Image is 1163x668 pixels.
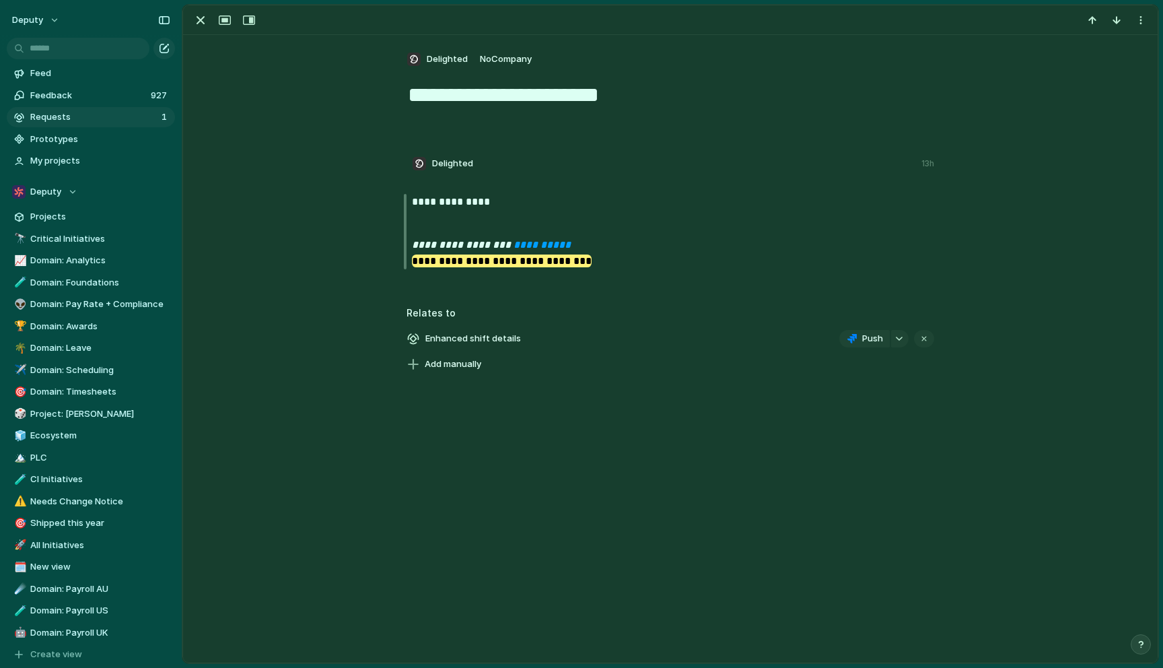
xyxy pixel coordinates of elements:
[12,298,26,311] button: 👽
[7,644,175,665] button: Create view
[7,182,175,202] button: Deputy
[421,329,525,348] span: Enhanced shift details
[7,229,175,249] a: 🔭Critical Initiatives
[7,107,175,127] a: Requests1
[14,341,24,356] div: 🌴
[6,9,67,31] button: deputy
[12,232,26,246] button: 🔭
[14,297,24,312] div: 👽
[30,320,170,333] span: Domain: Awards
[30,154,170,168] span: My projects
[14,625,24,640] div: 🤖
[7,250,175,271] a: 📈Domain: Analytics
[30,604,170,617] span: Domain: Payroll US
[14,362,24,378] div: ✈️
[425,358,481,371] span: Add manually
[14,253,24,269] div: 📈
[30,648,82,661] span: Create view
[30,539,170,552] span: All Initiatives
[7,513,175,533] a: 🎯Shipped this year
[30,385,170,399] span: Domain: Timesheets
[14,581,24,597] div: ☄️
[7,294,175,314] a: 👽Domain: Pay Rate + Compliance
[7,207,175,227] a: Projects
[7,469,175,490] a: 🧪CI Initiatives
[7,623,175,643] a: 🤖Domain: Payroll UK
[7,129,175,149] a: Prototypes
[7,492,175,512] a: ⚠️Needs Change Notice
[12,407,26,421] button: 🎲
[14,516,24,531] div: 🎯
[12,451,26,465] button: 🏔️
[14,450,24,465] div: 🏔️
[7,360,175,380] div: ✈️Domain: Scheduling
[407,306,934,320] h3: Relates to
[7,579,175,599] a: ☄️Domain: Payroll AU
[30,67,170,80] span: Feed
[14,494,24,509] div: ⚠️
[12,364,26,377] button: ✈️
[30,582,170,596] span: Domain: Payroll AU
[432,157,473,170] span: Delighted
[30,451,170,465] span: PLC
[12,320,26,333] button: 🏆
[7,316,175,337] a: 🏆Domain: Awards
[7,426,175,446] a: 🧊Ecosystem
[30,341,170,355] span: Domain: Leave
[12,626,26,640] button: 🤖
[14,406,24,422] div: 🎲
[7,601,175,621] a: 🧪Domain: Payroll US
[30,185,61,199] span: Deputy
[402,355,487,374] button: Add manually
[30,210,170,224] span: Projects
[14,560,24,575] div: 🗓️
[7,404,175,424] a: 🎲Project: [PERSON_NAME]
[12,429,26,442] button: 🧊
[12,341,26,355] button: 🌴
[30,254,170,267] span: Domain: Analytics
[839,330,890,347] button: Push
[7,448,175,468] a: 🏔️PLC
[921,158,934,170] div: 13h
[7,273,175,293] a: 🧪Domain: Foundations
[162,110,170,124] span: 1
[477,48,535,70] button: NoCompany
[30,560,170,574] span: New view
[12,254,26,267] button: 📈
[30,473,170,486] span: CI Initiatives
[30,364,170,377] span: Domain: Scheduling
[7,535,175,556] a: 🚀All Initiatives
[14,472,24,488] div: 🧪
[427,53,468,66] span: Delighted
[14,537,24,553] div: 🚀
[7,63,175,83] a: Feed
[14,319,24,334] div: 🏆
[7,557,175,577] a: 🗓️New view
[403,48,471,70] button: Delighted
[7,338,175,358] a: 🌴Domain: Leave
[30,407,170,421] span: Project: [PERSON_NAME]
[12,604,26,617] button: 🧪
[12,276,26,290] button: 🧪
[7,382,175,402] a: 🎯Domain: Timesheets
[7,86,175,106] a: Feedback927
[12,516,26,530] button: 🎯
[12,385,26,399] button: 🎯
[30,429,170,442] span: Ecosystem
[30,626,170,640] span: Domain: Payroll UK
[14,231,24,246] div: 🔭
